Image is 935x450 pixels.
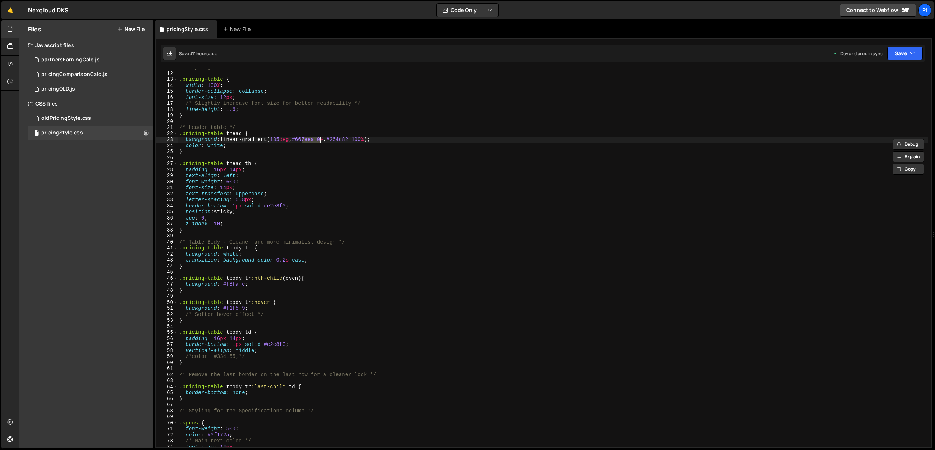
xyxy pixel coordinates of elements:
[156,251,178,258] div: 42
[28,6,69,15] div: Nexqloud DKS
[41,115,91,122] div: oldPricingStyle.css
[156,384,178,390] div: 64
[156,88,178,95] div: 15
[156,137,178,143] div: 23
[156,95,178,101] div: 16
[918,4,931,17] a: Pi
[156,203,178,209] div: 34
[893,151,924,162] button: Explain
[223,26,253,33] div: New File
[41,86,75,92] div: pricingOLD.js
[156,149,178,155] div: 25
[156,70,178,77] div: 12
[156,161,178,167] div: 27
[437,4,498,17] button: Code Only
[41,71,107,78] div: pricingComparisonCalc.js
[156,221,178,227] div: 37
[28,82,153,96] div: 17183/47474.js
[19,38,153,53] div: Javascript files
[156,257,178,263] div: 43
[156,420,178,426] div: 70
[156,366,178,372] div: 61
[41,57,100,63] div: partnersEarningCalc.js
[156,233,178,239] div: 39
[1,1,19,19] a: 🤙
[887,47,923,60] button: Save
[156,414,178,420] div: 69
[156,167,178,173] div: 28
[156,305,178,312] div: 51
[156,245,178,251] div: 41
[156,76,178,83] div: 13
[156,354,178,360] div: 59
[156,360,178,366] div: 60
[840,4,916,17] a: Connect to Webflow
[179,50,217,57] div: Saved
[41,130,83,136] div: pricingStyle.css
[192,50,217,57] div: 11 hours ago
[156,191,178,197] div: 32
[156,329,178,336] div: 55
[156,275,178,282] div: 46
[156,281,178,287] div: 47
[156,269,178,275] div: 45
[156,83,178,89] div: 14
[28,53,153,67] div: 17183/47469.js
[156,432,178,438] div: 72
[156,378,178,384] div: 63
[156,179,178,185] div: 30
[156,390,178,396] div: 65
[156,227,178,233] div: 38
[28,67,153,82] div: 17183/47471.js
[156,438,178,444] div: 73
[167,26,208,33] div: pricingStyle.css
[28,25,41,33] h2: Files
[156,402,178,408] div: 67
[156,342,178,348] div: 57
[156,143,178,149] div: 24
[156,107,178,113] div: 18
[156,113,178,119] div: 19
[833,50,883,57] div: Dev and prod in sync
[156,209,178,215] div: 35
[156,312,178,318] div: 52
[156,287,178,294] div: 48
[156,293,178,300] div: 49
[156,239,178,245] div: 40
[28,111,153,126] div: 17183/47505.css
[156,131,178,137] div: 22
[156,185,178,191] div: 31
[156,426,178,432] div: 71
[156,317,178,324] div: 53
[28,126,153,140] div: 17183/47472.css
[156,336,178,342] div: 56
[156,197,178,203] div: 33
[156,173,178,179] div: 29
[893,164,924,175] button: Copy
[156,396,178,402] div: 66
[156,100,178,107] div: 17
[156,348,178,354] div: 58
[156,408,178,414] div: 68
[156,372,178,378] div: 62
[156,119,178,125] div: 20
[117,26,145,32] button: New File
[156,324,178,330] div: 54
[893,139,924,150] button: Debug
[156,215,178,221] div: 36
[156,155,178,161] div: 26
[156,300,178,306] div: 50
[156,125,178,131] div: 21
[19,96,153,111] div: CSS files
[156,263,178,270] div: 44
